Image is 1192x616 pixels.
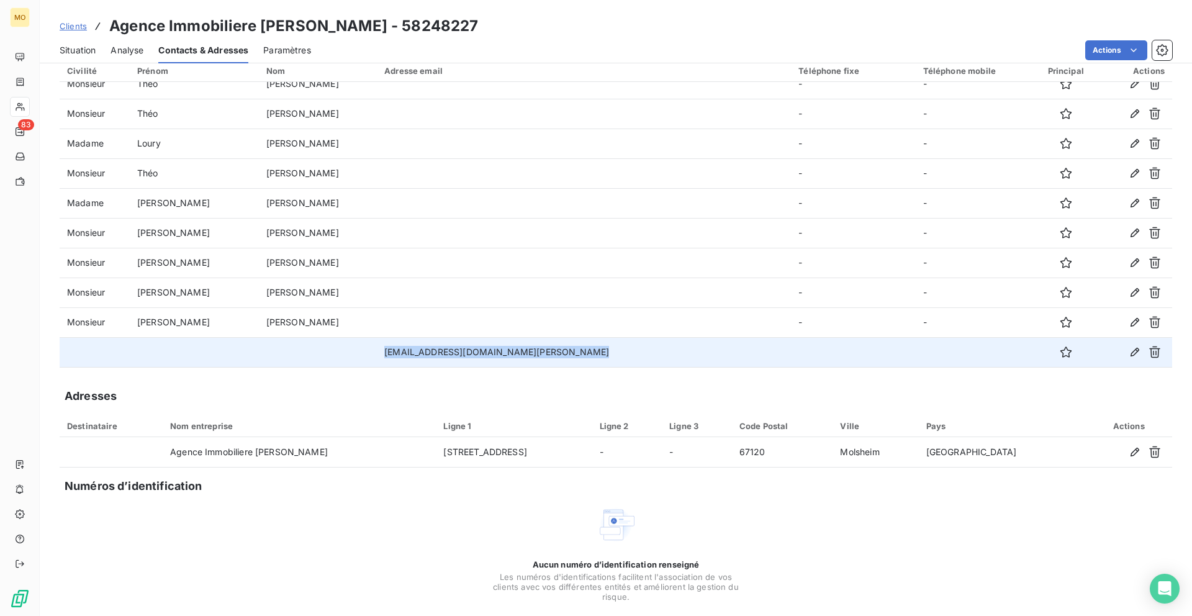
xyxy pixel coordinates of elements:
[60,158,130,188] td: Monsieur
[1039,66,1092,76] div: Principal
[60,248,130,278] td: Monsieur
[60,188,130,218] td: Madame
[170,421,428,431] div: Nom entreprise
[259,158,377,188] td: [PERSON_NAME]
[130,69,259,99] td: Théo
[163,437,436,467] td: Agence Immobiliere [PERSON_NAME]
[60,99,130,129] td: Monsieur
[60,129,130,158] td: Madame
[60,44,96,57] span: Situation
[137,66,251,76] div: Prénom
[596,505,636,545] img: Empty state
[130,129,259,158] td: Loury
[259,188,377,218] td: [PERSON_NAME]
[926,421,1078,431] div: Pays
[60,307,130,337] td: Monsieur
[158,44,248,57] span: Contacts & Adresses
[916,218,1032,248] td: -
[384,66,783,76] div: Adresse email
[67,421,155,431] div: Destinataire
[791,278,915,307] td: -
[259,99,377,129] td: [PERSON_NAME]
[18,119,34,130] span: 83
[1085,40,1147,60] button: Actions
[259,129,377,158] td: [PERSON_NAME]
[377,337,791,367] td: [EMAIL_ADDRESS][DOMAIN_NAME][PERSON_NAME]
[791,158,915,188] td: -
[60,21,87,31] span: Clients
[130,99,259,129] td: Théo
[436,437,592,467] td: [STREET_ADDRESS]
[916,188,1032,218] td: -
[259,307,377,337] td: [PERSON_NAME]
[60,278,130,307] td: Monsieur
[259,248,377,278] td: [PERSON_NAME]
[791,248,915,278] td: -
[833,437,918,467] td: Molsheim
[916,99,1032,129] td: -
[923,66,1025,76] div: Téléphone mobile
[266,66,369,76] div: Nom
[443,421,584,431] div: Ligne 1
[916,248,1032,278] td: -
[130,218,259,248] td: [PERSON_NAME]
[10,589,30,609] img: Logo LeanPay
[533,559,700,569] span: Aucun numéro d’identification renseigné
[732,437,833,467] td: 67120
[669,421,725,431] div: Ligne 3
[1093,421,1165,431] div: Actions
[10,7,30,27] div: MO
[111,44,143,57] span: Analyse
[60,20,87,32] a: Clients
[263,44,311,57] span: Paramètres
[916,158,1032,188] td: -
[1150,574,1180,604] div: Open Intercom Messenger
[60,218,130,248] td: Monsieur
[840,421,911,431] div: Ville
[130,278,259,307] td: [PERSON_NAME]
[1107,66,1165,76] div: Actions
[916,307,1032,337] td: -
[67,66,122,76] div: Civilité
[791,307,915,337] td: -
[662,437,732,467] td: -
[739,421,826,431] div: Code Postal
[791,99,915,129] td: -
[65,387,117,405] h5: Adresses
[109,15,478,37] h3: Agence Immobiliere [PERSON_NAME] - 58248227
[259,69,377,99] td: [PERSON_NAME]
[259,218,377,248] td: [PERSON_NAME]
[130,188,259,218] td: [PERSON_NAME]
[916,278,1032,307] td: -
[130,307,259,337] td: [PERSON_NAME]
[919,437,1086,467] td: [GEOGRAPHIC_DATA]
[791,218,915,248] td: -
[130,158,259,188] td: Théo
[916,129,1032,158] td: -
[600,421,655,431] div: Ligne 2
[65,478,202,495] h5: Numéros d’identification
[791,129,915,158] td: -
[798,66,908,76] div: Téléphone fixe
[592,437,662,467] td: -
[492,572,740,602] span: Les numéros d'identifications facilitent l'association de vos clients avec vos différentes entité...
[60,69,130,99] td: Monsieur
[791,69,915,99] td: -
[916,69,1032,99] td: -
[259,278,377,307] td: [PERSON_NAME]
[130,248,259,278] td: [PERSON_NAME]
[791,188,915,218] td: -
